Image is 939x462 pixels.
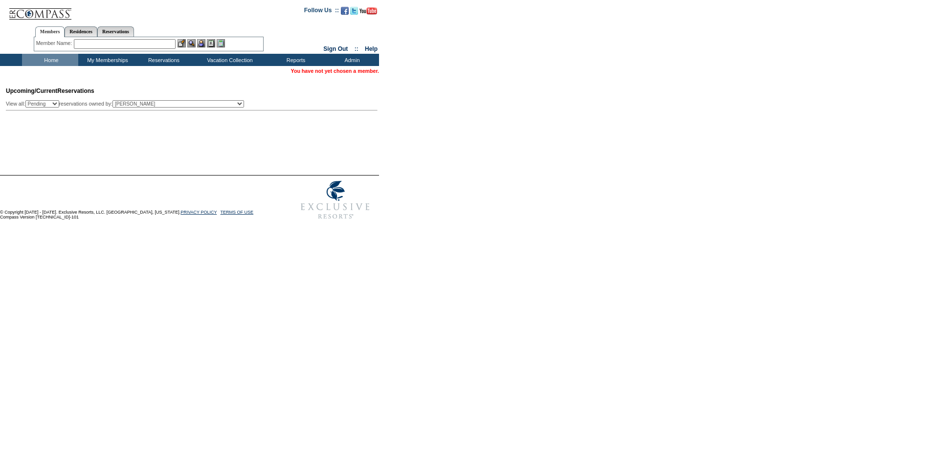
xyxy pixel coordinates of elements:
[6,100,248,108] div: View all: reservations owned by:
[350,10,358,16] a: Follow us on Twitter
[217,39,225,47] img: b_calculator.gif
[355,45,358,52] span: ::
[78,54,134,66] td: My Memberships
[35,26,65,37] a: Members
[221,210,254,215] a: TERMS OF USE
[341,10,349,16] a: Become our fan on Facebook
[359,10,377,16] a: Subscribe to our YouTube Channel
[22,54,78,66] td: Home
[207,39,215,47] img: Reservations
[291,176,379,224] img: Exclusive Resorts
[178,39,186,47] img: b_edit.gif
[191,54,267,66] td: Vacation Collection
[291,68,379,74] span: You have not yet chosen a member.
[350,7,358,15] img: Follow us on Twitter
[267,54,323,66] td: Reports
[6,88,57,94] span: Upcoming/Current
[359,7,377,15] img: Subscribe to our YouTube Channel
[6,88,94,94] span: Reservations
[65,26,97,37] a: Residences
[134,54,191,66] td: Reservations
[341,7,349,15] img: Become our fan on Facebook
[180,210,217,215] a: PRIVACY POLICY
[197,39,205,47] img: Impersonate
[187,39,196,47] img: View
[365,45,378,52] a: Help
[323,54,379,66] td: Admin
[304,6,339,18] td: Follow Us ::
[323,45,348,52] a: Sign Out
[97,26,134,37] a: Reservations
[36,39,74,47] div: Member Name:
